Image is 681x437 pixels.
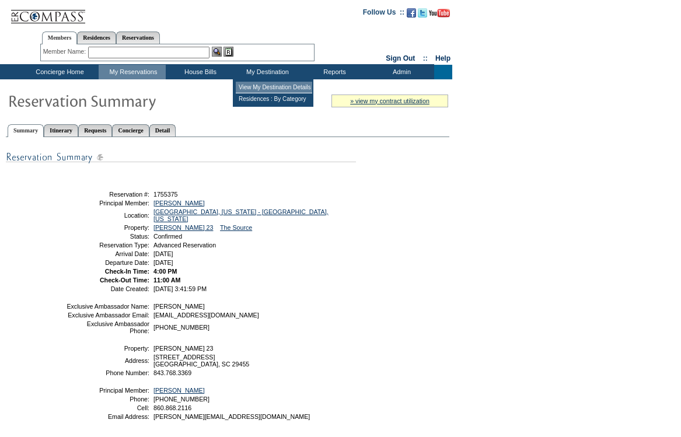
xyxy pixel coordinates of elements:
[66,200,149,207] td: Principal Member:
[350,97,429,104] a: » view my contract utilization
[66,208,149,222] td: Location:
[66,242,149,249] td: Reservation Type:
[42,32,78,44] a: Members
[66,404,149,411] td: Cell:
[6,150,356,165] img: subTtlResSummary.gif
[418,12,427,19] a: Follow us on Twitter
[367,65,434,79] td: Admin
[8,124,44,137] a: Summary
[8,89,241,112] img: Reservaton Summary
[429,12,450,19] a: Subscribe to our YouTube Channel
[153,224,213,231] a: [PERSON_NAME] 23
[363,7,404,21] td: Follow Us ::
[407,12,416,19] a: Become our fan on Facebook
[153,404,191,411] span: 860.868.2116
[66,224,149,231] td: Property:
[435,54,450,62] a: Help
[66,259,149,266] td: Departure Date:
[153,191,178,198] span: 1755375
[66,354,149,368] td: Address:
[66,369,149,376] td: Phone Number:
[212,47,222,57] img: View
[112,124,149,137] a: Concierge
[153,250,173,257] span: [DATE]
[100,277,149,284] strong: Check-Out Time:
[153,233,182,240] span: Confirmed
[153,345,213,352] span: [PERSON_NAME] 23
[153,285,207,292] span: [DATE] 3:41:59 PM
[66,303,149,310] td: Exclusive Ambassador Name:
[153,324,209,331] span: [PHONE_NUMBER]
[153,277,180,284] span: 11:00 AM
[153,208,329,222] a: [GEOGRAPHIC_DATA], [US_STATE] - [GEOGRAPHIC_DATA], [US_STATE]
[77,32,116,44] a: Residences
[66,191,149,198] td: Reservation #:
[43,47,88,57] div: Member Name:
[66,413,149,420] td: Email Address:
[153,200,205,207] a: [PERSON_NAME]
[153,396,209,403] span: [PHONE_NUMBER]
[99,65,166,79] td: My Reservations
[66,345,149,352] td: Property:
[236,82,312,93] td: View My Destination Details
[429,9,450,18] img: Subscribe to our YouTube Channel
[66,285,149,292] td: Date Created:
[220,224,252,231] a: The Source
[153,312,259,319] span: [EMAIL_ADDRESS][DOMAIN_NAME]
[153,303,205,310] span: [PERSON_NAME]
[66,250,149,257] td: Arrival Date:
[153,354,249,368] span: [STREET_ADDRESS] [GEOGRAPHIC_DATA], SC 29455
[105,268,149,275] strong: Check-In Time:
[78,124,112,137] a: Requests
[166,65,233,79] td: House Bills
[153,387,205,394] a: [PERSON_NAME]
[386,54,415,62] a: Sign Out
[66,320,149,334] td: Exclusive Ambassador Phone:
[223,47,233,57] img: Reservations
[418,8,427,18] img: Follow us on Twitter
[44,124,78,137] a: Itinerary
[153,369,191,376] span: 843.768.3369
[66,387,149,394] td: Principal Member:
[66,312,149,319] td: Exclusive Ambassador Email:
[116,32,160,44] a: Reservations
[407,8,416,18] img: Become our fan on Facebook
[153,413,310,420] span: [PERSON_NAME][EMAIL_ADDRESS][DOMAIN_NAME]
[153,268,177,275] span: 4:00 PM
[19,65,99,79] td: Concierge Home
[300,65,367,79] td: Reports
[149,124,176,137] a: Detail
[66,396,149,403] td: Phone:
[66,233,149,240] td: Status:
[236,93,312,104] td: Residences : By Category
[233,65,300,79] td: My Destination
[153,259,173,266] span: [DATE]
[153,242,216,249] span: Advanced Reservation
[423,54,428,62] span: ::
